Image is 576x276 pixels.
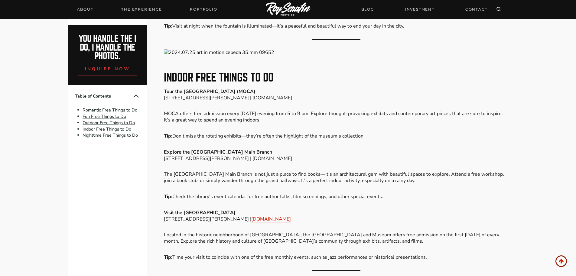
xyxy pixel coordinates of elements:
[68,85,147,146] nav: Table of Contents
[73,5,97,14] a: About
[164,210,508,222] p: [STREET_ADDRESS][PERSON_NAME] |
[85,66,130,72] span: inquire now
[83,120,135,126] a: Outdoor Free Things to Do
[75,93,132,99] span: Table of Contents
[164,194,508,200] p: Check the library’s event calendar for free author talks, film screenings, and other special events.
[74,35,141,61] h2: You handle the i do, I handle the photos.
[164,88,255,95] strong: Tour the [GEOGRAPHIC_DATA] (MOCA)
[83,126,131,132] a: Indoor Free Things to Do
[164,232,508,244] p: Located in the historic neighborhood of [GEOGRAPHIC_DATA], the [GEOGRAPHIC_DATA] and Museum offer...
[83,132,138,138] a: Nighttime Free Things to Do
[164,149,508,162] p: [STREET_ADDRESS][PERSON_NAME] | [DOMAIN_NAME]
[186,5,221,14] a: Portfolio
[73,5,221,14] nav: Primary Navigation
[83,113,126,119] a: Fun Free Things to Do
[164,111,508,123] p: MOCA offers free admission every [DATE] evening from 5 to 9 pm. Explore thought-provoking exhibit...
[164,23,172,29] strong: Tip:
[555,255,567,267] a: Scroll to top
[83,107,137,113] a: Romantic Free Things to Do
[164,133,172,139] strong: Tip:
[164,254,172,261] strong: Tip:
[358,4,378,15] a: BLOG
[164,171,508,184] p: The [GEOGRAPHIC_DATA] Main Branch is not just a place to find books—it’s an architectural gem wit...
[401,4,438,15] a: INVESTMENT
[164,149,272,155] strong: Explore the [GEOGRAPHIC_DATA] Main Branch
[164,209,236,216] strong: Visit the [GEOGRAPHIC_DATA]
[164,23,508,29] p: Visit at night when the fountain is illuminated—it’s a peaceful and beautiful way to end your day...
[462,4,491,15] a: CONTACT
[494,5,503,14] button: View Search Form
[164,254,508,261] p: Time your visit to coincide with one of the free monthly events, such as jazz performances or his...
[358,4,491,15] nav: Secondary Navigation
[164,193,172,200] strong: Tip:
[132,92,140,100] button: Collapse Table of Contents
[251,216,291,222] a: [DOMAIN_NAME]
[78,61,138,75] a: inquire now
[118,5,165,14] a: THE EXPERIENCE
[164,72,508,83] h2: Indoor Free Things to Do
[164,88,508,101] p: [STREET_ADDRESS][PERSON_NAME] | [DOMAIN_NAME]
[164,133,508,139] p: Don’t miss the rotating exhibits—they’re often the highlight of the museum’s collection.
[164,49,508,56] img: Free Things to Do in Jacksonville, FL 4
[266,2,311,17] img: Logo of Roy Serafin Photo Co., featuring stylized text in white on a light background, representi...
